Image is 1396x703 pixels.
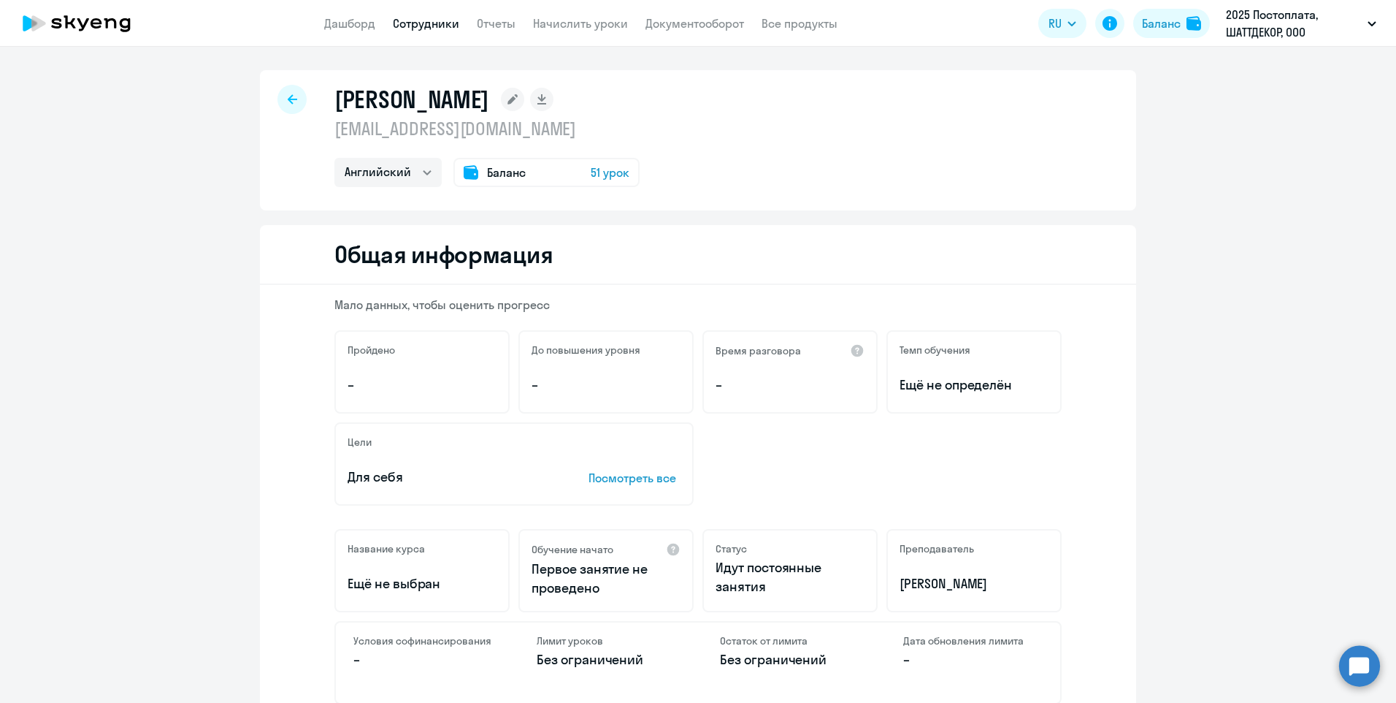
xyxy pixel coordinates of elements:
[393,16,459,31] a: Сотрудники
[1226,6,1362,41] p: 2025 Постоплата, ШАТТДЕКОР, ООО
[348,436,372,449] h5: Цели
[645,16,744,31] a: Документооборот
[353,634,493,647] h4: Условия софинансирования
[487,164,526,181] span: Баланс
[324,16,375,31] a: Дашборд
[532,343,640,357] h5: До повышения уровня
[1219,6,1384,41] button: 2025 Постоплата, ШАТТДЕКОР, ООО
[716,344,801,357] h5: Время разговора
[900,574,1048,593] p: [PERSON_NAME]
[1133,9,1210,38] button: Балансbalance
[716,558,864,596] p: Идут постоянные занятия
[900,376,1048,395] span: Ещё не определён
[537,650,676,669] p: Без ограничений
[900,542,974,555] h5: Преподаватель
[588,469,680,487] p: Посмотреть все
[903,634,1043,647] h4: Дата обновления лимита
[1038,9,1086,38] button: RU
[348,343,395,357] h5: Пройдено
[348,468,543,487] p: Для себя
[903,650,1043,669] p: –
[532,543,613,556] h5: Обучение начато
[716,542,747,555] h5: Статус
[334,297,1062,313] p: Мало данных, чтобы оценить прогресс
[720,650,859,669] p: Без ограничений
[716,376,864,395] p: –
[348,542,425,555] h5: Название курса
[1048,15,1062,32] span: RU
[591,164,629,181] span: 51 урок
[348,376,496,395] p: –
[900,343,970,357] h5: Темп обучения
[353,650,493,669] p: –
[720,634,859,647] h4: Остаток от лимита
[334,240,553,269] h2: Общая информация
[334,85,489,114] h1: [PERSON_NAME]
[762,16,837,31] a: Все продукты
[348,574,496,593] p: Ещё не выбран
[1142,15,1181,32] div: Баланс
[477,16,515,31] a: Отчеты
[532,560,680,598] p: Первое занятие не проведено
[537,634,676,647] h4: Лимит уроков
[533,16,628,31] a: Начислить уроки
[334,117,640,140] p: [EMAIL_ADDRESS][DOMAIN_NAME]
[532,376,680,395] p: –
[1186,16,1201,31] img: balance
